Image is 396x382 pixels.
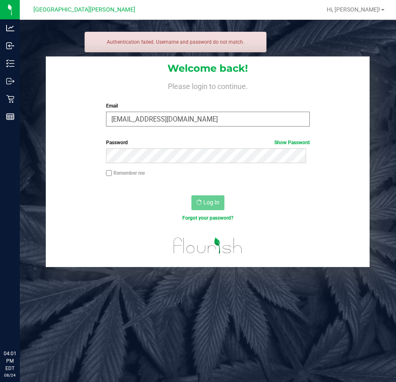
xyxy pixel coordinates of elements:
span: Password [106,140,128,145]
span: [GEOGRAPHIC_DATA][PERSON_NAME] [33,6,135,13]
a: Show Password [274,140,310,145]
inline-svg: Outbound [6,77,14,85]
p: 08/24 [4,372,16,378]
input: Remember me [106,170,112,176]
h1: Welcome back! [46,63,370,74]
label: Email [106,102,309,110]
inline-svg: Analytics [6,24,14,32]
inline-svg: Reports [6,112,14,121]
div: Authentication failed. Username and password do not match. [85,32,266,52]
h4: Please login to continue. [46,81,370,91]
inline-svg: Retail [6,95,14,103]
a: Forgot your password? [182,215,233,221]
inline-svg: Inbound [6,42,14,50]
p: 04:01 PM EDT [4,350,16,372]
img: flourish_logo.svg [167,231,248,260]
span: Log In [203,199,219,206]
button: Log In [191,195,224,210]
span: Hi, [PERSON_NAME]! [327,6,380,13]
label: Remember me [106,169,145,177]
inline-svg: Inventory [6,59,14,68]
